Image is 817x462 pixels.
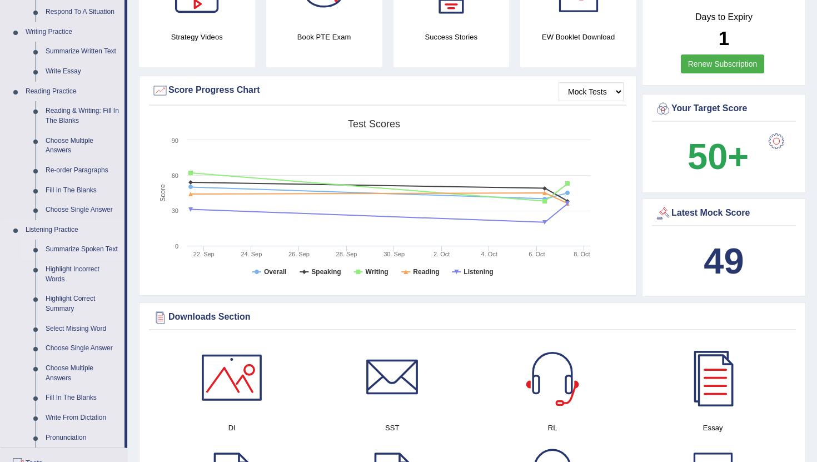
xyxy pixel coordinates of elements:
b: 50+ [688,136,749,177]
tspan: Test scores [348,118,400,130]
tspan: 2. Oct [434,251,450,257]
h4: Essay [639,422,788,434]
tspan: Speaking [311,268,341,276]
a: Re-order Paragraphs [41,161,124,181]
tspan: 22. Sep [193,251,215,257]
tspan: 6. Oct [529,251,545,257]
a: Fill In The Blanks [41,181,124,201]
text: 30 [172,207,178,214]
text: 60 [172,172,178,179]
div: Your Target Score [655,101,793,117]
tspan: Listening [464,268,493,276]
text: 90 [172,137,178,144]
div: Downloads Section [152,309,793,326]
a: Choose Multiple Answers [41,131,124,161]
div: Score Progress Chart [152,82,624,99]
a: Summarize Written Text [41,42,124,62]
a: Pronunciation [41,428,124,448]
tspan: 28. Sep [336,251,357,257]
a: Reading & Writing: Fill In The Blanks [41,101,124,131]
h4: DI [157,422,307,434]
a: Choose Multiple Answers [41,359,124,388]
tspan: Score [159,184,167,202]
a: Respond To A Situation [41,2,124,22]
h4: SST [318,422,467,434]
a: Writing Practice [21,22,124,42]
a: Choose Single Answer [41,200,124,220]
a: Write Essay [41,62,124,82]
tspan: 4. Oct [481,251,497,257]
h4: EW Booklet Download [520,31,636,43]
a: Fill In The Blanks [41,388,124,408]
h4: Book PTE Exam [266,31,382,43]
h4: RL [478,422,627,434]
b: 1 [719,27,729,49]
tspan: 8. Oct [574,251,590,257]
b: 49 [704,241,744,281]
h4: Days to Expiry [655,12,793,22]
a: Highlight Incorrect Words [41,260,124,289]
h4: Strategy Videos [139,31,255,43]
a: Choose Single Answer [41,339,124,359]
a: Reading Practice [21,82,124,102]
tspan: Overall [264,268,287,276]
a: Highlight Correct Summary [41,289,124,319]
a: Select Missing Word [41,319,124,339]
a: Renew Subscription [681,54,765,73]
a: Summarize Spoken Text [41,240,124,260]
h4: Success Stories [393,31,510,43]
div: Latest Mock Score [655,205,793,222]
tspan: 26. Sep [288,251,310,257]
tspan: 30. Sep [383,251,405,257]
tspan: Writing [366,268,388,276]
a: Write From Dictation [41,408,124,428]
tspan: 24. Sep [241,251,262,257]
text: 0 [175,243,178,250]
tspan: Reading [413,268,439,276]
a: Listening Practice [21,220,124,240]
